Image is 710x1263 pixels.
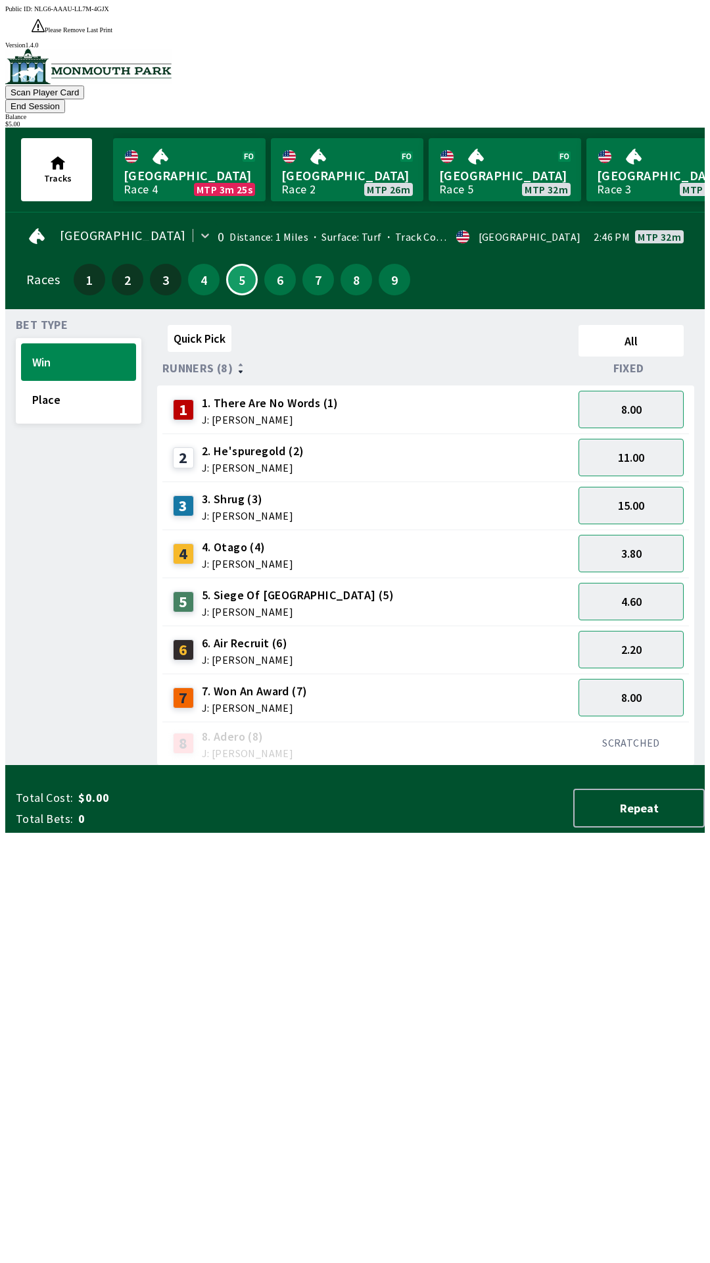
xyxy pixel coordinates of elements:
span: 3 [153,275,178,284]
button: 15.00 [579,487,684,524]
button: 8.00 [579,391,684,428]
span: 1. There Are No Words (1) [202,395,339,412]
span: 11.00 [618,450,644,465]
span: 4 [191,275,216,284]
span: MTP 3m 25s [197,184,252,195]
span: 0 [78,811,285,827]
span: NLG6-AAAU-LL7M-4GJX [34,5,109,12]
span: 8.00 [621,402,642,417]
button: Repeat [573,789,705,828]
span: [GEOGRAPHIC_DATA] [60,230,186,241]
span: J: [PERSON_NAME] [202,510,293,521]
div: 7 [173,687,194,708]
div: Race 5 [439,184,473,195]
button: Win [21,343,136,381]
div: Balance [5,113,705,120]
span: 15.00 [618,498,644,513]
button: Quick Pick [168,325,231,352]
span: 6 [268,275,293,284]
button: End Session [5,99,65,113]
span: 8. Adero (8) [202,728,293,745]
button: 1 [74,264,105,295]
span: [GEOGRAPHIC_DATA] [124,167,255,184]
button: 4 [188,264,220,295]
span: 9 [382,275,407,284]
div: Fixed [573,362,689,375]
span: 2. He'spuregold (2) [202,443,304,460]
span: J: [PERSON_NAME] [202,558,293,569]
button: 3.80 [579,535,684,572]
span: MTP 26m [367,184,410,195]
span: $0.00 [78,790,285,806]
div: 5 [173,591,194,612]
div: SCRATCHED [579,736,684,749]
span: Runners (8) [162,363,233,374]
div: Race 2 [281,184,316,195]
span: 6. Air Recruit (6) [202,635,293,652]
span: 8 [344,275,369,284]
img: venue logo [5,49,172,84]
button: 8.00 [579,679,684,716]
a: [GEOGRAPHIC_DATA]Race 2MTP 26m [271,138,423,201]
span: 5 [231,276,253,283]
span: Distance: 1 Miles [229,230,308,243]
div: 0 [218,232,224,242]
button: Place [21,381,136,418]
span: Quick Pick [174,331,225,346]
button: 9 [379,264,410,295]
span: J: [PERSON_NAME] [202,655,293,665]
span: J: [PERSON_NAME] [202,462,304,473]
span: J: [PERSON_NAME] [202,703,308,713]
span: 7. Won An Award (7) [202,683,308,700]
span: Repeat [585,801,693,816]
span: J: [PERSON_NAME] [202,414,339,425]
span: Win [32,355,125,370]
span: 3. Shrug (3) [202,491,293,508]
div: Race 3 [597,184,631,195]
button: All [579,325,684,357]
span: J: [PERSON_NAME] [202,748,293,758]
div: [GEOGRAPHIC_DATA] [479,232,581,242]
button: 7 [302,264,334,295]
div: Public ID: [5,5,705,12]
span: Total Cost: [16,790,73,806]
span: MTP 32m [525,184,568,195]
button: 3 [150,264,181,295]
div: Runners (8) [162,362,573,375]
div: 6 [173,639,194,660]
span: 2.20 [621,642,642,657]
span: Track Condition: Firm [382,230,498,243]
button: 2 [112,264,143,295]
button: 2.20 [579,631,684,668]
span: All [584,334,678,349]
span: Surface: Turf [308,230,382,243]
span: 7 [306,275,331,284]
span: Tracks [44,172,72,184]
button: Tracks [21,138,92,201]
span: J: [PERSON_NAME] [202,607,394,617]
span: 5. Siege Of [GEOGRAPHIC_DATA] (5) [202,587,394,604]
div: Races [26,274,60,285]
span: 2 [115,275,140,284]
button: 8 [341,264,372,295]
div: Version 1.4.0 [5,41,705,49]
div: 3 [173,495,194,516]
div: 2 [173,447,194,468]
div: 4 [173,543,194,564]
button: 11.00 [579,439,684,476]
a: [GEOGRAPHIC_DATA]Race 4MTP 3m 25s [113,138,266,201]
span: 4.60 [621,594,642,609]
button: 5 [226,264,258,295]
span: 8.00 [621,690,642,705]
span: Place [32,392,125,407]
span: 2:46 PM [594,232,630,242]
div: 8 [173,733,194,754]
span: Fixed [613,363,644,374]
button: Scan Player Card [5,86,84,99]
span: Bet Type [16,320,68,330]
a: [GEOGRAPHIC_DATA]Race 5MTP 32m [429,138,581,201]
span: MTP 32m [638,232,681,242]
span: 1 [77,275,102,284]
span: 3.80 [621,546,642,561]
div: 1 [173,399,194,420]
